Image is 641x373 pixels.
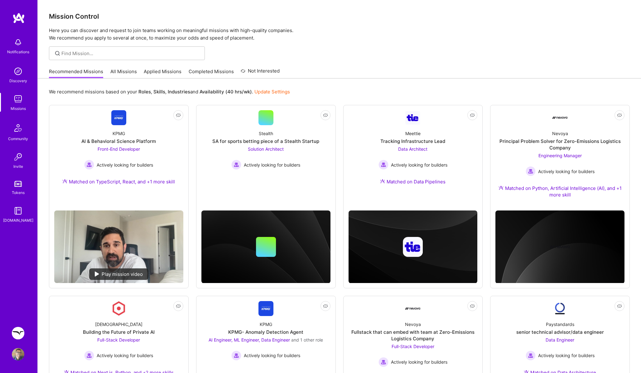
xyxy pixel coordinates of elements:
[176,304,181,309] i: icon EyeClosed
[405,301,420,316] img: Company Logo
[110,68,137,78] a: All Missions
[12,12,25,24] img: logo
[349,210,478,283] img: cover
[552,116,567,119] img: Company Logo
[398,146,427,152] span: Data Architect
[201,210,330,283] img: cover
[168,89,190,95] b: Industries
[323,113,328,118] i: icon EyeClosed
[495,210,624,284] img: cover
[49,12,630,20] h3: Mission Control
[10,327,26,339] a: Freed: Enterprise healthcare AI integration tool
[403,237,423,257] img: Company logo
[14,181,22,187] img: tokens
[98,146,140,152] span: Front-End Developer
[391,162,447,168] span: Actively looking for builders
[380,138,445,144] div: Tracking Infrastructure Lead
[495,185,624,198] div: Matched on Python, Artificial Intelligence (AI), and +1 more skill
[62,178,175,185] div: Matched on TypeScript, React, and +1 more skill
[49,27,630,42] p: Here you can discover and request to join teams working on meaningful missions with high-quality ...
[378,357,388,367] img: Actively looking for builders
[200,89,252,95] b: Availability (40 hrs/wk)
[201,110,330,194] a: StealthSA for sports betting piece of a Stealth StartupSolution Architect Actively looking for bu...
[3,217,33,224] div: [DOMAIN_NAME]
[12,189,25,196] div: Tokens
[97,352,153,359] span: Actively looking for builders
[248,146,284,152] span: Solution Architect
[12,36,24,49] img: bell
[84,351,94,361] img: Actively looking for builders
[11,120,26,135] img: Community
[516,329,604,335] div: senior technical advisor/data engineer
[97,162,153,168] span: Actively looking for builders
[189,68,234,78] a: Completed Missions
[244,352,300,359] span: Actively looking for builders
[138,89,151,95] b: Roles
[13,163,23,170] div: Invite
[12,93,24,105] img: teamwork
[552,130,568,137] div: Nevoya
[538,153,582,158] span: Engineering Manager
[49,88,290,95] p: We recommend missions based on your , , and .
[7,49,29,55] div: Notifications
[231,160,241,170] img: Actively looking for builders
[538,168,595,175] span: Actively looking for builders
[12,348,24,361] img: User Avatar
[244,162,300,168] span: Actively looking for builders
[153,89,165,95] b: Skills
[538,352,595,359] span: Actively looking for builders
[241,67,280,78] a: Not Interested
[499,185,504,190] img: Ateam Purple Icon
[11,105,26,112] div: Missions
[12,205,24,217] img: guide book
[10,348,26,361] a: User Avatar
[349,329,478,342] div: Fullstack that can embed with team at Zero-Emissions Logistics Company
[495,110,624,205] a: Company LogoNevoyaPrincipal Problem Solver for Zero-Emissions Logistics CompanyEngineering Manage...
[62,179,67,184] img: Ateam Purple Icon
[61,50,200,57] input: Find Mission...
[617,113,622,118] i: icon EyeClosed
[111,301,126,316] img: Company Logo
[95,271,99,276] img: play
[12,65,24,78] img: discovery
[380,178,446,185] div: Matched on Data Pipelines
[617,304,622,309] i: icon EyeClosed
[12,151,24,163] img: Invite
[260,321,272,328] div: KPMG
[231,351,241,361] img: Actively looking for builders
[54,50,61,57] i: icon SearchGrey
[89,268,148,280] div: Play mission video
[405,321,421,328] div: Nevoya
[546,321,574,328] div: Paystandards
[349,110,478,194] a: Company LogoMeettieTracking Infrastructure LeadData Architect Actively looking for buildersActive...
[378,160,388,170] img: Actively looking for builders
[97,337,140,342] span: Full-Stack Developer
[323,304,328,309] i: icon EyeClosed
[228,329,303,335] div: KPMG- Anomaly Detection Agent
[258,301,273,316] img: Company Logo
[550,237,570,257] img: Company logo
[12,327,24,339] img: Freed: Enterprise healthcare AI integration tool
[176,113,181,118] i: icon EyeClosed
[254,89,290,95] a: Update Settings
[83,329,155,335] div: Building the Future of Private AI
[113,130,125,137] div: KPMG
[111,110,126,125] img: Company Logo
[144,68,181,78] a: Applied Missions
[8,135,28,142] div: Community
[209,337,290,342] span: AI Engineer, ML Engineer, Data Engineer
[526,351,536,361] img: Actively looking for builders
[470,113,475,118] i: icon EyeClosed
[291,337,323,342] span: and 1 other role
[259,130,273,137] div: Stealth
[95,321,142,328] div: [DEMOGRAPHIC_DATA]
[405,130,421,137] div: Meettie
[552,301,567,316] img: Company Logo
[212,138,319,144] div: SA for sports betting piece of a Stealth Startup
[9,78,27,84] div: Discovery
[470,304,475,309] i: icon EyeClosed
[391,359,447,365] span: Actively looking for builders
[380,179,385,184] img: Ateam Purple Icon
[495,138,624,151] div: Principal Problem Solver for Zero-Emissions Logistics Company
[54,210,183,283] img: No Mission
